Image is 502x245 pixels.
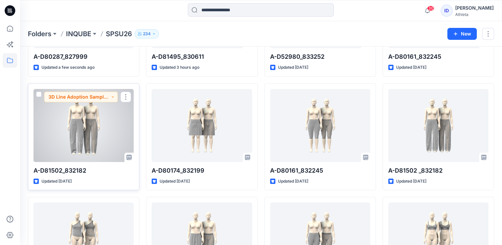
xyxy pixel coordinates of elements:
a: Folders [28,29,51,39]
p: A-D81502_832182 [34,166,134,175]
div: Athleta [455,12,494,17]
p: Updated [DATE] [278,178,308,185]
p: A-D80174_832199 [152,166,252,175]
a: A-D80174_832199 [152,89,252,162]
button: 234 [135,29,159,39]
button: New [447,28,477,40]
p: A-D81502 _832182 [388,166,488,175]
p: 234 [143,30,151,38]
a: A-D81502 _832182 [388,89,488,162]
p: Updated [DATE] [278,64,308,71]
div: ID [441,5,453,17]
p: Updated 3 hours ago [160,64,199,71]
a: INQUBE [66,29,91,39]
p: A-D52980_833252 [270,52,370,61]
div: [PERSON_NAME] [455,4,494,12]
p: A-D80161_832245 [388,52,488,61]
p: Updated [DATE] [41,178,72,185]
a: A-D81502_832182 [34,89,134,162]
p: Updated [DATE] [396,178,426,185]
p: SPSU26 [106,29,132,39]
p: Updated [DATE] [396,64,426,71]
p: Updated [DATE] [160,178,190,185]
p: A-D80287_827999 [34,52,134,61]
p: A-D81495_830611 [152,52,252,61]
p: Updated a few seconds ago [41,64,95,71]
span: 30 [427,6,434,11]
p: A-D80161_832245 [270,166,370,175]
a: A-D80161_832245 [270,89,370,162]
